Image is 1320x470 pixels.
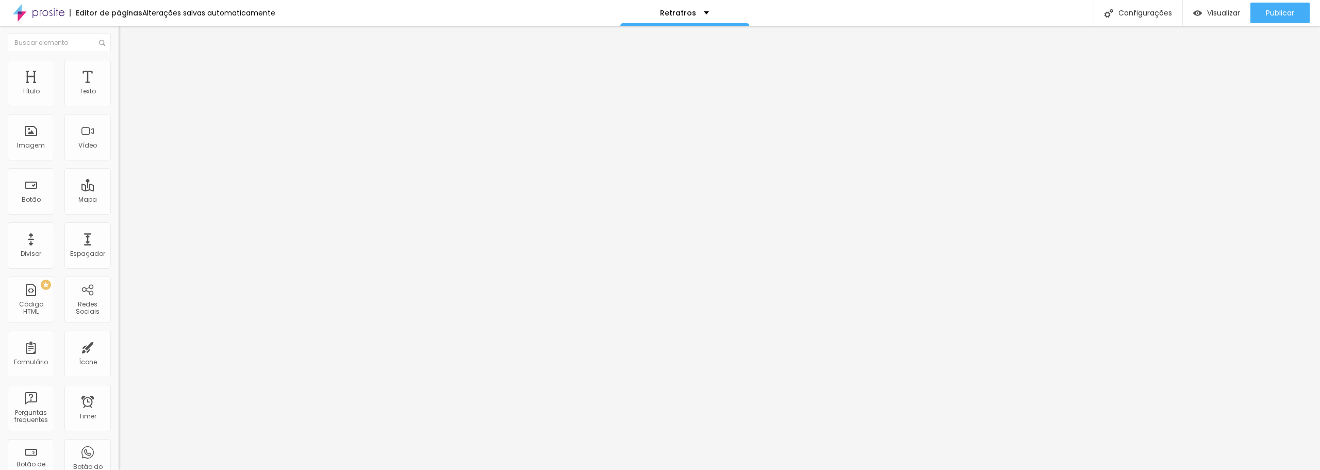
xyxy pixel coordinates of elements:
div: Imagem [17,142,45,149]
div: Mapa [78,196,97,203]
div: Editor de páginas [70,9,142,17]
div: Formulário [14,359,48,366]
div: Divisor [21,250,41,257]
img: Icone [99,40,105,46]
div: Texto [79,88,96,95]
input: Buscar elemento [8,34,111,52]
div: Vídeo [78,142,97,149]
iframe: Editor [119,26,1320,470]
div: Redes Sociais [67,301,108,316]
div: Alterações salvas automaticamente [142,9,275,17]
img: view-1.svg [1193,9,1202,18]
p: Retratros [660,9,696,17]
div: Botão [22,196,41,203]
div: Espaçador [70,250,105,257]
div: Perguntas frequentes [10,409,51,424]
div: Timer [79,413,96,420]
div: Ícone [79,359,97,366]
span: Publicar [1266,9,1294,17]
div: Código HTML [10,301,51,316]
img: Icone [1104,9,1113,18]
span: Visualizar [1207,9,1240,17]
div: Título [22,88,40,95]
button: Visualizar [1183,3,1250,23]
button: Publicar [1250,3,1310,23]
